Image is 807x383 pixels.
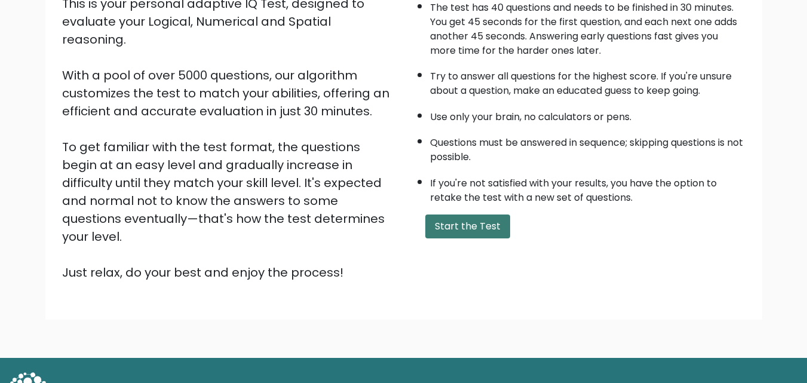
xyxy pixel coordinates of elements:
li: Questions must be answered in sequence; skipping questions is not possible. [430,130,745,164]
li: Try to answer all questions for the highest score. If you're unsure about a question, make an edu... [430,63,745,98]
li: Use only your brain, no calculators or pens. [430,104,745,124]
li: If you're not satisfied with your results, you have the option to retake the test with a new set ... [430,170,745,205]
button: Start the Test [425,215,510,238]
